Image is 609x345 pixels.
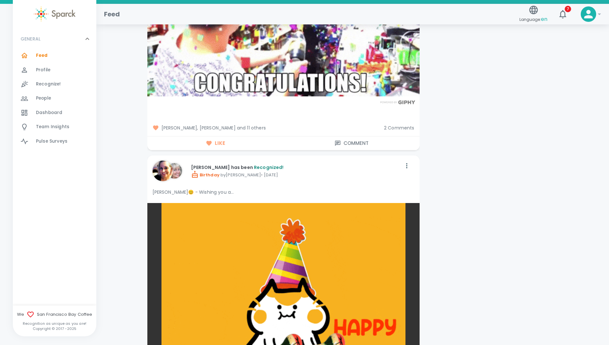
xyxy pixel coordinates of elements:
span: 7 [565,6,571,12]
a: Profile [13,63,96,77]
img: Powered by GIPHY [378,100,417,104]
span: Pulse Surveys [36,138,67,145]
span: Birthday [191,172,220,178]
a: Team Insights [13,120,96,134]
img: Picture of Nikki Meeks [152,161,173,181]
span: en [541,15,547,23]
a: People [13,91,96,105]
img: Picture of Linda Chock [167,163,182,179]
span: We San Francisco Bay Coffee [13,311,96,318]
button: Comment [283,137,420,150]
button: Like [147,137,283,150]
a: Feed [13,49,96,63]
span: People [36,95,51,102]
span: Profile [36,67,50,73]
button: Language:en [517,3,550,26]
button: 7 [555,6,570,22]
span: Recognized! [254,164,284,171]
span: 2 Comments [384,125,414,131]
p: by [PERSON_NAME] • [DATE] [191,171,402,178]
span: Dashboard [36,110,62,116]
a: Sparck logo [13,6,96,22]
img: Sparck logo [34,6,75,22]
a: Recognize! [13,77,96,91]
span: [PERSON_NAME], [PERSON_NAME] and 11 others [152,125,379,131]
a: Dashboard [13,106,96,120]
h1: Feed [104,9,120,19]
p: GENERAL [21,36,40,42]
span: Language: [519,15,547,24]
span: Feed [36,52,48,59]
span: Recognize! [36,81,61,87]
p: [PERSON_NAME] has been [191,164,402,171]
p: [PERSON_NAME]😊 - Wishing you a... [152,189,414,195]
div: GENERAL [13,29,96,49]
p: Recognition as unique as you are! [13,321,96,326]
span: Team Insights [36,124,69,130]
a: Pulse Surveys [13,134,96,148]
div: GENERAL [13,49,96,151]
p: Copyright © 2017 - 2025 [13,326,96,331]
